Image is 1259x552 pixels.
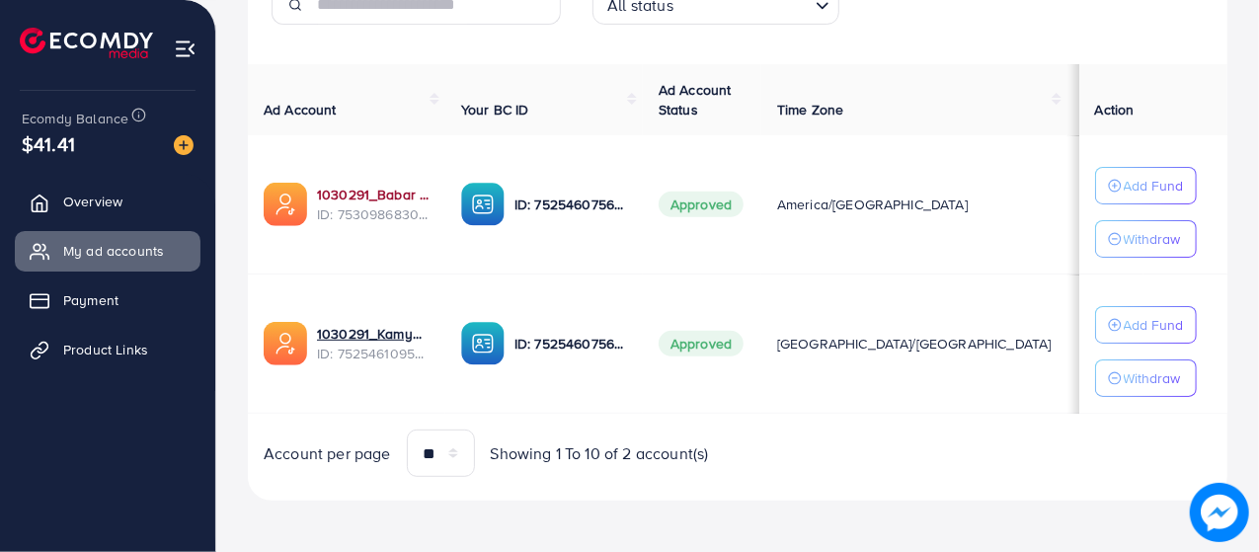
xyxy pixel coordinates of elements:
span: Approved [659,331,744,356]
p: ID: 7525460756331528209 [514,332,627,355]
img: ic-ba-acc.ded83a64.svg [461,183,505,226]
p: Add Fund [1124,313,1184,337]
img: image [1190,483,1249,542]
a: My ad accounts [15,231,200,271]
p: Withdraw [1124,366,1181,390]
span: ID: 7525461095948746753 [317,344,430,363]
img: ic-ads-acc.e4c84228.svg [264,322,307,365]
a: Overview [15,182,200,221]
span: Ad Account Status [659,80,732,119]
div: <span class='underline'>1030291_Kamyab Imports_1752157964630</span></br>7525461095948746753 [317,324,430,364]
img: logo [20,28,153,58]
p: ID: 7525460756331528209 [514,193,627,216]
p: Add Fund [1124,174,1184,197]
img: ic-ba-acc.ded83a64.svg [461,322,505,365]
p: Withdraw [1124,227,1181,251]
span: [GEOGRAPHIC_DATA]/[GEOGRAPHIC_DATA] [777,334,1052,354]
span: America/[GEOGRAPHIC_DATA] [777,195,968,214]
span: Action [1095,100,1135,119]
a: Payment [15,280,200,320]
span: Your BC ID [461,100,529,119]
span: Approved [659,192,744,217]
a: Product Links [15,330,200,369]
span: $41.41 [22,129,75,158]
span: Time Zone [777,100,843,119]
img: ic-ads-acc.e4c84228.svg [264,183,307,226]
span: Account per page [264,442,391,465]
span: ID: 7530986830230224912 [317,204,430,224]
span: Showing 1 To 10 of 2 account(s) [491,442,709,465]
button: Withdraw [1095,220,1197,258]
span: Ecomdy Balance [22,109,128,128]
span: Ad Account [264,100,337,119]
img: image [174,135,194,155]
a: 1030291_Babar Imports_1753444527335 [317,185,430,204]
span: Payment [63,290,118,310]
span: My ad accounts [63,241,164,261]
img: menu [174,38,197,60]
button: Add Fund [1095,306,1197,344]
span: Overview [63,192,122,211]
span: Product Links [63,340,148,359]
div: <span class='underline'>1030291_Babar Imports_1753444527335</span></br>7530986830230224912 [317,185,430,225]
a: 1030291_Kamyab Imports_1752157964630 [317,324,430,344]
button: Add Fund [1095,167,1197,204]
button: Withdraw [1095,359,1197,397]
